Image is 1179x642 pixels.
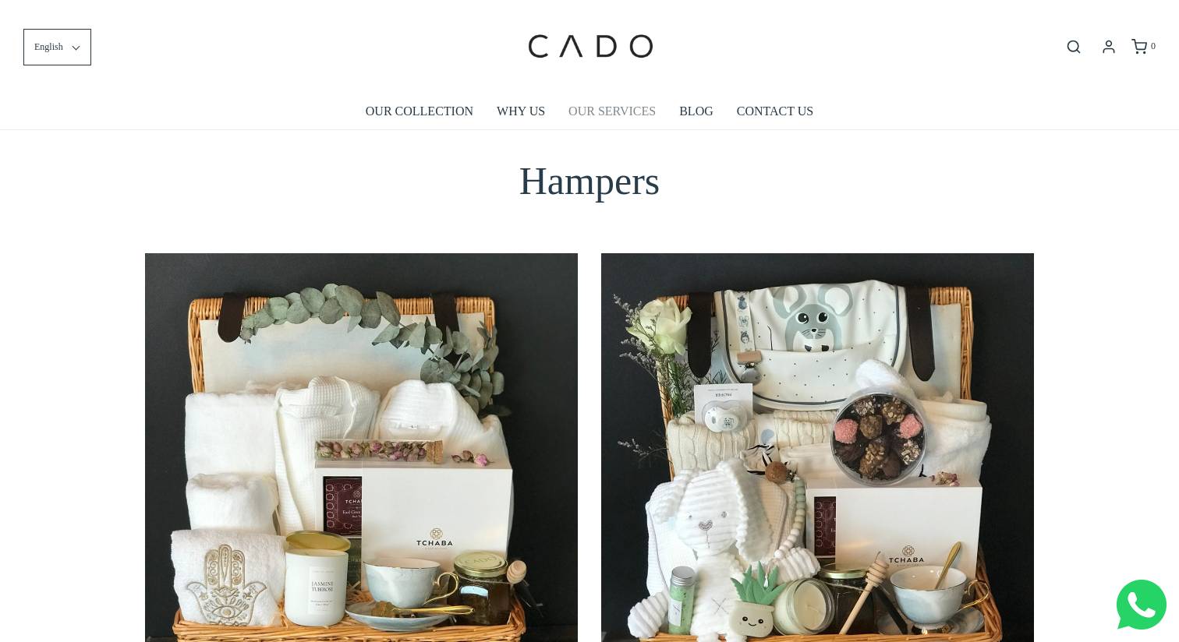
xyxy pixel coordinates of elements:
span: English [34,40,63,55]
img: Whatsapp [1117,580,1167,630]
a: 0 [1130,39,1156,55]
a: BLOG [679,93,713,129]
span: 0 [1151,41,1156,51]
a: OUR COLLECTION [366,93,473,129]
a: OUR SERVICES [568,93,656,129]
a: CONTACT US [737,93,813,129]
button: Open search bar [1060,38,1088,55]
span: Hampers [519,159,660,203]
img: cadogifting [523,12,656,82]
a: WHY US [497,93,545,129]
button: English [23,29,91,65]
